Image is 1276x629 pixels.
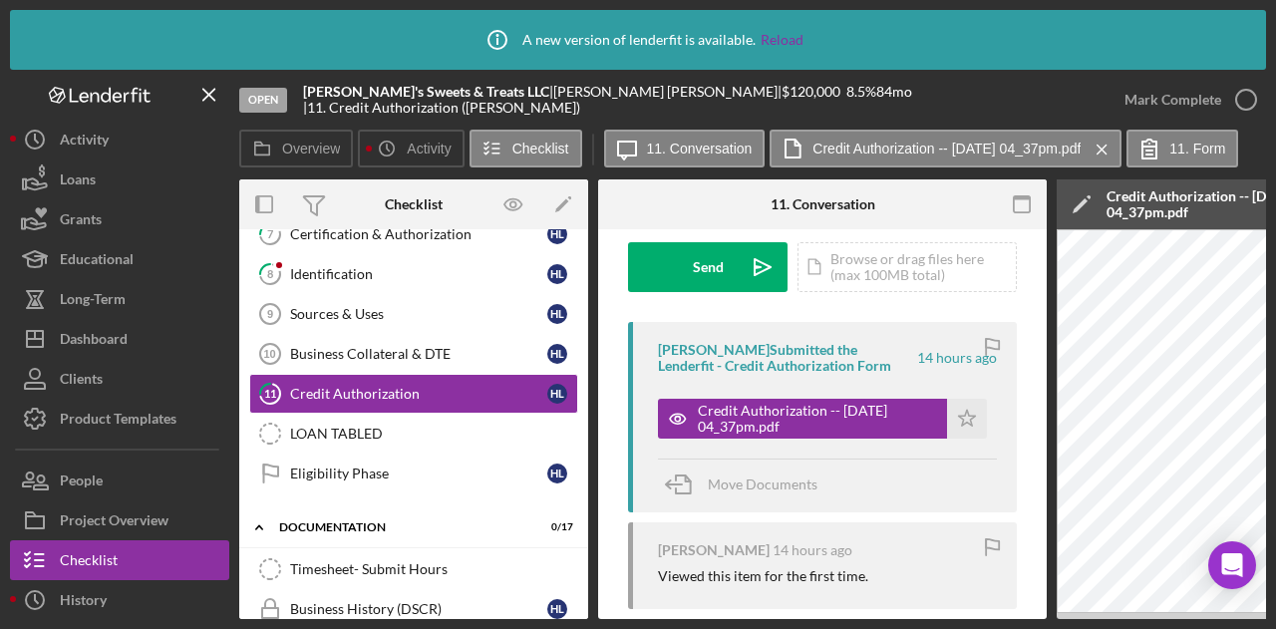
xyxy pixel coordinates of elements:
div: H L [547,599,567,619]
div: H L [547,344,567,364]
a: Business History (DSCR)HL [249,589,578,629]
div: Certification & Authorization [290,226,547,242]
div: History [60,580,107,625]
label: Overview [282,141,340,157]
div: H L [547,304,567,324]
button: Educational [10,239,229,279]
button: Activity [358,130,464,167]
tspan: 11 [264,387,276,400]
label: Credit Authorization -- [DATE] 04_37pm.pdf [812,141,1081,157]
tspan: 9 [267,308,273,320]
div: [PERSON_NAME] [PERSON_NAME] | [553,84,782,100]
a: LOAN TABLED [249,414,578,454]
div: Grants [60,199,102,244]
button: Grants [10,199,229,239]
a: Timesheet- Submit Hours [249,549,578,589]
div: Eligibility Phase [290,466,547,481]
button: Send [628,242,788,292]
div: Business Collateral & DTE [290,346,547,362]
div: Send [693,242,724,292]
label: 11. Conversation [647,141,753,157]
a: Eligibility PhaseHL [249,454,578,493]
div: Open [239,88,287,113]
button: Mark Complete [1105,80,1266,120]
div: A new version of lenderfit is available. [473,15,803,65]
div: Product Templates [60,399,176,444]
div: Dashboard [60,319,128,364]
div: H L [547,384,567,404]
div: 0 / 17 [537,521,573,533]
div: Long-Term [60,279,126,324]
span: Move Documents [708,475,817,492]
button: Checklist [470,130,582,167]
div: 11. Conversation [771,196,875,212]
label: Checklist [512,141,569,157]
div: Activity [60,120,109,164]
button: Loans [10,159,229,199]
a: 9Sources & UsesHL [249,294,578,334]
button: Project Overview [10,500,229,540]
div: Credit Authorization [290,386,547,402]
div: Sources & Uses [290,306,547,322]
div: Checklist [60,540,118,585]
button: Dashboard [10,319,229,359]
tspan: 8 [267,267,273,280]
div: Clients [60,359,103,404]
button: 11. Form [1126,130,1238,167]
a: 10Business Collateral & DTEHL [249,334,578,374]
div: Educational [60,239,134,284]
time: 2025-09-17 20:37 [917,350,997,366]
button: People [10,461,229,500]
div: H L [547,264,567,284]
div: Business History (DSCR) [290,601,547,617]
div: | 11. Credit Authorization ([PERSON_NAME]) [303,100,580,116]
div: 84 mo [876,84,912,100]
button: Activity [10,120,229,159]
button: Overview [239,130,353,167]
div: documentation [279,521,523,533]
div: Project Overview [60,500,168,545]
tspan: 7 [267,227,274,240]
button: Credit Authorization -- [DATE] 04_37pm.pdf [770,130,1121,167]
button: Checklist [10,540,229,580]
label: 11. Form [1169,141,1225,157]
button: Move Documents [658,460,837,509]
div: H L [547,224,567,244]
div: H L [547,464,567,483]
button: Clients [10,359,229,399]
button: History [10,580,229,620]
div: Loans [60,159,96,204]
div: Timesheet- Submit Hours [290,561,577,577]
div: Mark Complete [1124,80,1221,120]
div: Credit Authorization -- [DATE] 04_37pm.pdf [698,403,937,435]
button: Long-Term [10,279,229,319]
button: 11. Conversation [604,130,766,167]
span: $120,000 [782,83,840,100]
div: 8.5 % [846,84,876,100]
div: Viewed this item for the first time. [658,568,868,584]
div: People [60,461,103,505]
div: LOAN TABLED [290,426,577,442]
a: 11Credit AuthorizationHL [249,374,578,414]
button: Product Templates [10,399,229,439]
div: Open Intercom Messenger [1208,541,1256,589]
tspan: 10 [263,348,275,360]
a: 8IdentificationHL [249,254,578,294]
a: Reload [761,32,803,48]
button: Credit Authorization -- [DATE] 04_37pm.pdf [658,399,987,439]
time: 2025-09-17 20:36 [773,542,852,558]
a: 7Certification & AuthorizationHL [249,214,578,254]
div: | [303,84,553,100]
